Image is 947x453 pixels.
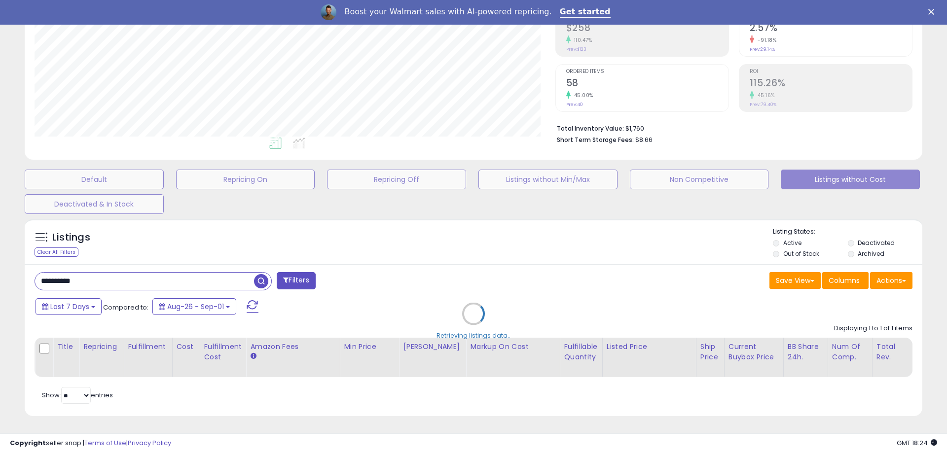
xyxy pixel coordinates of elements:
small: Prev: 40 [566,102,583,107]
small: Prev: 29.14% [750,46,775,52]
div: Retrieving listings data.. [437,331,510,340]
small: Prev: $123 [566,46,586,52]
small: 45.16% [754,92,775,99]
button: Repricing On [176,170,315,189]
small: -91.18% [754,36,777,44]
h2: $258 [566,22,728,35]
a: Privacy Policy [128,438,171,448]
button: Default [25,170,164,189]
span: Ordered Items [566,69,728,74]
h2: 58 [566,77,728,91]
div: Boost your Walmart sales with AI-powered repricing. [344,7,551,17]
b: Short Term Storage Fees: [557,136,634,144]
span: 2025-09-9 18:24 GMT [897,438,937,448]
span: $8.66 [635,135,653,144]
button: Listings without Min/Max [478,170,618,189]
button: Non Competitive [630,170,769,189]
h2: 2.57% [750,22,912,35]
strong: Copyright [10,438,46,448]
small: 110.47% [571,36,592,44]
div: Close [928,9,938,15]
button: Listings without Cost [781,170,920,189]
small: 45.00% [571,92,593,99]
span: ROI [750,69,912,74]
small: Prev: 79.40% [750,102,776,107]
h2: 115.26% [750,77,912,91]
a: Terms of Use [84,438,126,448]
div: seller snap | | [10,439,171,448]
img: Profile image for Adrian [321,4,336,20]
button: Deactivated & In Stock [25,194,164,214]
button: Repricing Off [327,170,466,189]
b: Total Inventory Value: [557,124,624,133]
a: Get started [560,7,611,18]
li: $1,760 [557,122,905,134]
